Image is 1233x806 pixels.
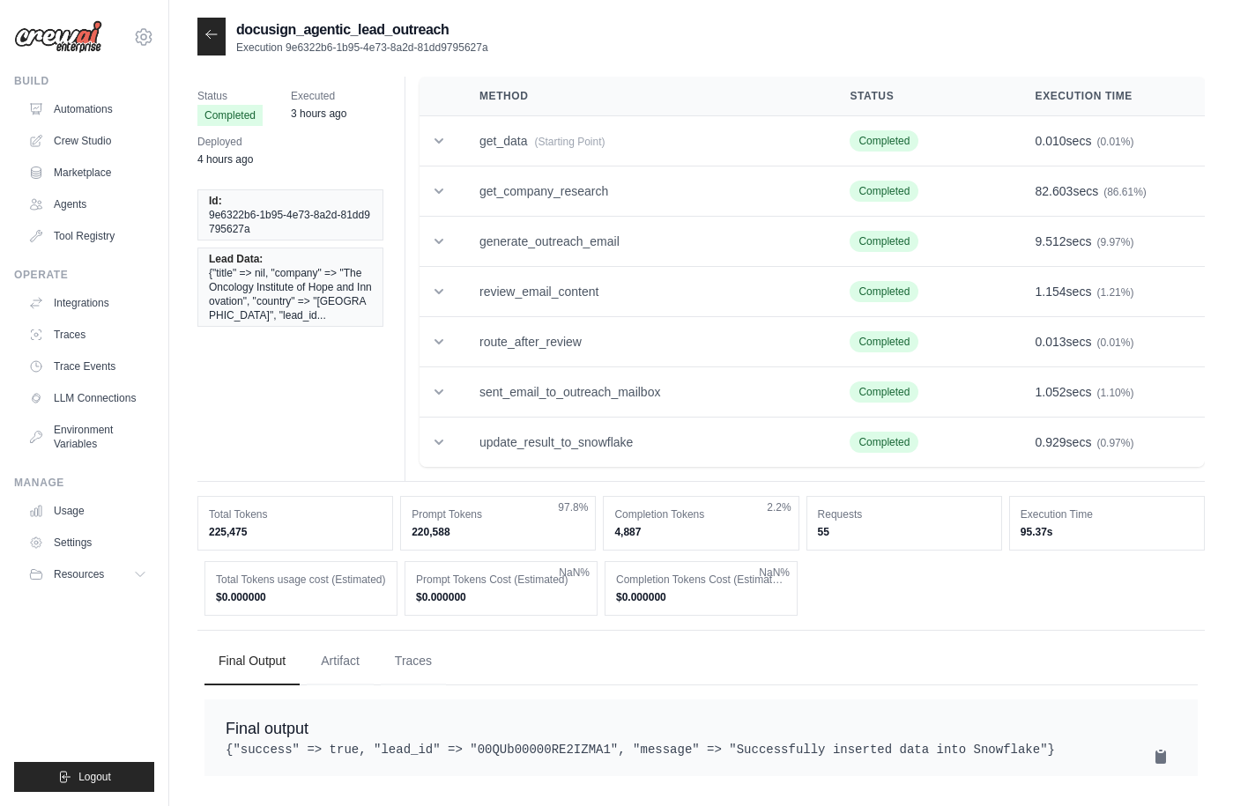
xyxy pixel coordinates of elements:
[1014,77,1205,116] th: Execution Time
[1036,285,1066,299] span: 1.154
[850,381,918,403] span: Completed
[1014,217,1205,267] td: secs
[226,741,1177,758] pre: {"success" => true, "lead_id" => "00QUb00000RE2IZMA1", "message" => "Successfully inserted data i...
[458,116,828,166] td: get_data
[291,107,346,120] time: August 22, 2025 at 08:26 PDT
[209,507,382,521] dt: Total Tokens
[14,762,154,792] button: Logout
[21,222,154,250] a: Tool Registry
[21,560,154,588] button: Resources
[416,590,586,604] dd: $0.000000
[1014,116,1205,166] td: secs
[1036,184,1073,198] span: 82.603
[209,194,222,208] span: Id:
[236,19,488,41] h2: docusign_agentic_lead_outreach
[14,74,154,88] div: Build
[1014,317,1205,367] td: secs
[14,268,154,282] div: Operate
[1096,336,1133,349] span: (0.01%)
[21,529,154,557] a: Settings
[21,127,154,155] a: Crew Studio
[21,352,154,381] a: Trace Events
[458,77,828,116] th: Method
[1036,385,1066,399] span: 1.052
[559,566,590,580] span: NaN%
[236,41,488,55] p: Execution 9e6322b6-1b95-4e73-8a2d-81dd9795627a
[850,432,918,453] span: Completed
[1096,387,1133,399] span: (1.10%)
[381,638,446,685] button: Traces
[1096,286,1133,299] span: (1.21%)
[216,573,386,587] dt: Total Tokens usage cost (Estimated)
[21,159,154,187] a: Marketplace
[21,190,154,218] a: Agents
[416,573,586,587] dt: Prompt Tokens Cost (Estimated)
[767,500,791,514] span: 2.2%
[850,130,918,152] span: Completed
[204,638,300,685] button: Final Output
[209,266,372,322] span: {"title" => nil, "company" => "The Oncology Institute of Hope and Innovation", "country" => "[GEO...
[197,105,263,126] span: Completed
[458,367,828,418] td: sent_email_to_outreach_mailbox
[828,77,1014,116] th: Status
[818,507,991,521] dt: Requests
[458,166,828,217] td: get_company_research
[197,133,253,151] span: Deployed
[1096,437,1133,449] span: (0.97%)
[21,497,154,525] a: Usage
[558,500,588,514] span: 97.8%
[412,525,584,539] dd: 220,588
[209,252,263,266] span: Lead Data:
[1036,335,1066,349] span: 0.013
[850,181,918,202] span: Completed
[14,476,154,490] div: Manage
[759,566,790,580] span: NaN%
[78,770,111,784] span: Logout
[1096,236,1133,248] span: (9.97%)
[850,281,918,302] span: Completed
[21,384,154,412] a: LLM Connections
[197,153,253,166] time: August 22, 2025 at 07:49 PDT
[14,20,102,54] img: Logo
[850,331,918,352] span: Completed
[850,231,918,252] span: Completed
[1014,418,1205,468] td: secs
[458,217,828,267] td: generate_outreach_email
[458,317,828,367] td: route_after_review
[1036,134,1066,148] span: 0.010
[21,321,154,349] a: Traces
[614,525,787,539] dd: 4,887
[616,573,786,587] dt: Completion Tokens Cost (Estimated)
[458,267,828,317] td: review_email_content
[226,720,308,737] span: Final output
[1014,166,1205,217] td: secs
[534,136,605,148] span: (Starting Point)
[197,87,263,105] span: Status
[21,95,154,123] a: Automations
[1014,267,1205,317] td: secs
[1096,136,1133,148] span: (0.01%)
[616,590,786,604] dd: $0.000000
[291,87,346,105] span: Executed
[458,418,828,468] td: update_result_to_snowflake
[1103,186,1147,198] span: (86.61%)
[307,638,374,685] button: Artifact
[21,289,154,317] a: Integrations
[54,567,104,581] span: Resources
[21,416,154,458] a: Environment Variables
[1036,435,1066,449] span: 0.929
[412,507,584,521] dt: Prompt Tokens
[818,525,991,539] dd: 55
[216,590,386,604] dd: $0.000000
[1036,234,1066,248] span: 9.512
[209,525,382,539] dd: 225,475
[1021,507,1193,521] dt: Execution Time
[1021,525,1193,539] dd: 95.37s
[614,507,787,521] dt: Completion Tokens
[209,208,372,236] span: 9e6322b6-1b95-4e73-8a2d-81dd9795627a
[1014,367,1205,418] td: secs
